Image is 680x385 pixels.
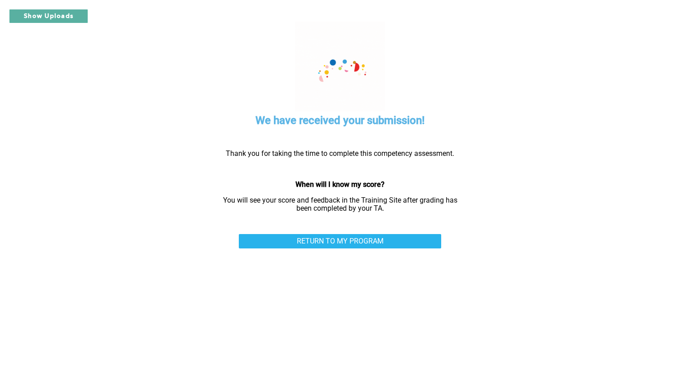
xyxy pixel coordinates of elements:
a: RETURN TO MY PROGRAM [239,234,441,248]
p: Thank you for taking the time to complete this competency assessment. [216,150,464,158]
strong: When will I know my score? [295,180,385,189]
p: You will see your score and feedback in the Training Site after grading has been completed by you... [216,196,464,213]
button: Show Uploads [9,9,88,23]
img: celebration.7678411f.gif [295,22,385,111]
h5: We have received your submission! [255,113,425,128]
